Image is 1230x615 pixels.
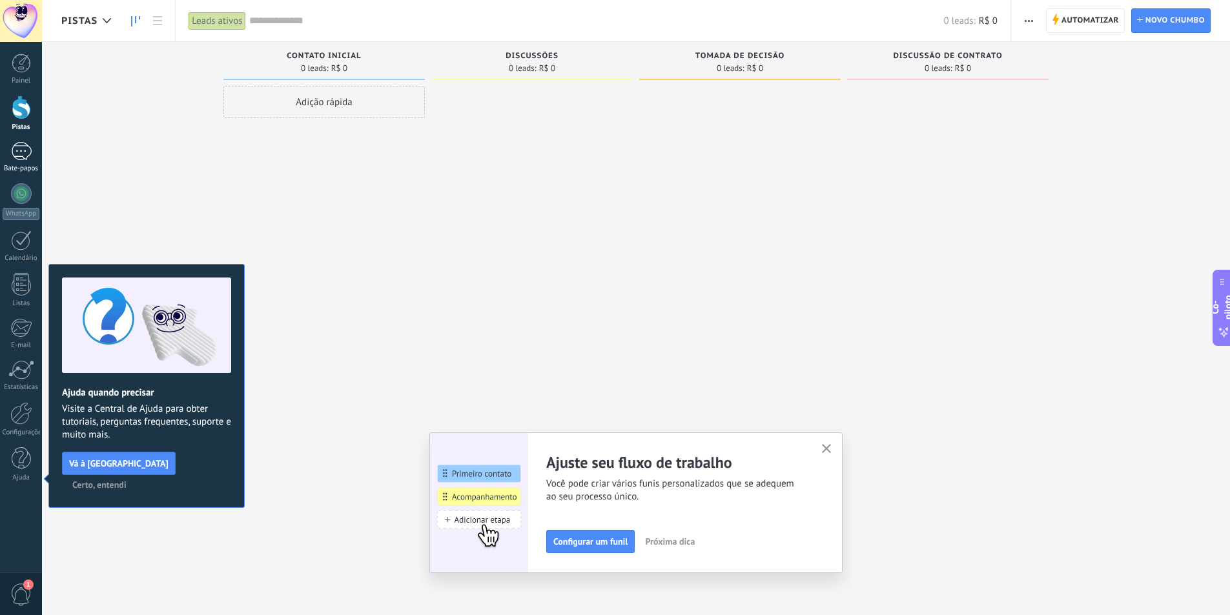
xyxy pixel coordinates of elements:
[1020,8,1038,33] button: Mais
[4,383,38,392] font: Estatísticas
[67,475,132,494] button: Certo, entendi
[62,452,176,475] button: Vá à [GEOGRAPHIC_DATA]
[301,63,329,74] font: 0 leads:
[438,52,626,63] div: Discussões
[61,15,97,27] font: Pistas
[1061,15,1119,25] font: Automatizar
[979,15,998,27] font: R$ 0
[695,51,784,61] font: Tomada de decisão
[12,299,30,308] font: Listas
[1131,8,1211,33] a: Novo chumbo
[1046,8,1125,33] a: Automatizar
[26,580,30,589] font: 1
[546,478,794,503] font: Você pode criar vários funis personalizados que se adequem ao seu processo único.
[747,63,763,74] font: R$ 0
[147,8,169,34] a: Lista
[646,52,834,63] div: Tomada de decisão
[639,532,701,551] button: Próxima dica
[4,164,38,173] font: Bate-papos
[553,536,628,547] font: Configurar um funil
[943,15,975,27] font: 0 leads:
[506,51,559,61] font: Discussões
[125,8,147,34] a: Pistas
[546,452,732,472] font: Ajuste seu fluxo de trabalho
[331,63,347,74] font: R$ 0
[12,123,30,132] font: Pistas
[955,63,971,74] font: R$ 0
[5,254,37,263] font: Calendário
[287,51,361,61] font: Contato inicial
[12,76,30,85] font: Painel
[925,63,952,74] font: 0 leads:
[12,473,30,482] font: Ajuda
[546,530,635,553] button: Configurar um funil
[6,209,36,218] font: WhatsApp
[230,52,418,63] div: Contato inicial
[62,387,154,399] font: Ajuda quando precisar
[645,536,695,547] font: Próxima dica
[3,428,45,437] font: Configurações
[69,458,169,469] font: Vá à [GEOGRAPHIC_DATA]
[62,403,231,441] font: Visite a Central de Ajuda para obter tutoriais, perguntas frequentes, suporte e muito mais.
[509,63,537,74] font: 0 leads:
[717,63,744,74] font: 0 leads:
[893,51,1002,61] font: Discussão de contrato
[192,15,242,27] font: Leads ativos
[854,52,1042,63] div: Discussão de contrato
[539,63,555,74] font: R$ 0
[72,479,127,490] font: Certo, entendi
[1145,15,1205,25] font: Novo chumbo
[11,341,30,350] font: E-mail
[296,96,352,108] font: Adição rápida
